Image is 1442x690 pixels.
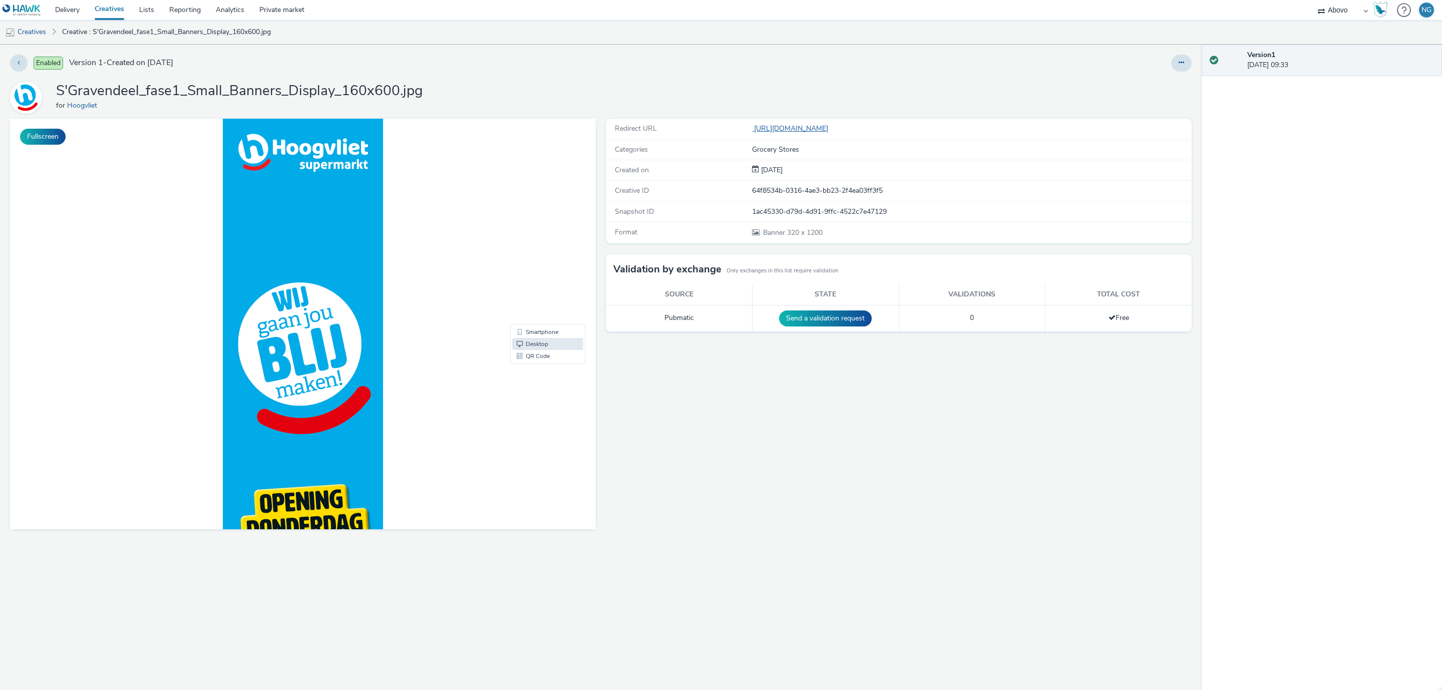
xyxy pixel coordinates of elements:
[615,186,649,195] span: Creative ID
[1247,50,1434,71] div: [DATE] 09:33
[516,234,540,240] span: QR Code
[1109,313,1129,322] span: Free
[20,129,66,145] button: Fullscreen
[57,20,276,44] a: Creative : S'Gravendeel_fase1_Small_Banners_Display_160x600.jpg
[10,93,46,102] a: Hoogvliet
[3,4,41,17] img: undefined Logo
[1421,3,1431,18] div: NG
[34,57,63,70] span: Enabled
[615,207,654,216] span: Snapshot ID
[615,227,637,237] span: Format
[613,262,722,277] h3: Validation by exchange
[759,165,783,175] div: Creation 21 August 2025, 09:33
[752,207,1191,217] div: 1ac45330-d79d-4d91-9ffc-4522c7e47129
[1247,50,1275,60] strong: Version 1
[69,57,173,69] span: Version 1 - Created on [DATE]
[763,228,787,237] span: Banner
[516,222,538,228] span: Desktop
[516,210,548,216] span: Smartphone
[5,28,15,38] img: mobile
[502,231,573,243] li: QR Code
[1373,2,1392,18] a: Hawk Academy
[1045,284,1192,305] th: Total cost
[762,228,823,237] span: 320 x 1200
[502,207,573,219] li: Smartphone
[753,284,899,305] th: State
[1373,2,1388,18] img: Hawk Academy
[12,83,41,112] img: Hoogvliet
[67,101,101,110] a: Hoogvliet
[727,267,838,275] small: Only exchanges in this list require validation
[502,219,573,231] li: Desktop
[899,284,1045,305] th: Validations
[752,145,1191,155] div: Grocery Stores
[615,145,648,154] span: Categories
[779,310,872,326] button: Send a validation request
[752,124,832,133] a: [URL][DOMAIN_NAME]
[56,82,423,101] h1: S'Gravendeel_fase1_Small_Banners_Display_160x600.jpg
[970,313,974,322] span: 0
[759,165,783,175] span: [DATE]
[615,165,649,175] span: Created on
[606,305,753,331] td: Pubmatic
[56,101,67,110] span: for
[752,186,1191,196] div: 64f8534b-0316-4ae3-bb23-2f4ea03ff3f5
[606,284,753,305] th: Source
[615,124,657,133] span: Redirect URL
